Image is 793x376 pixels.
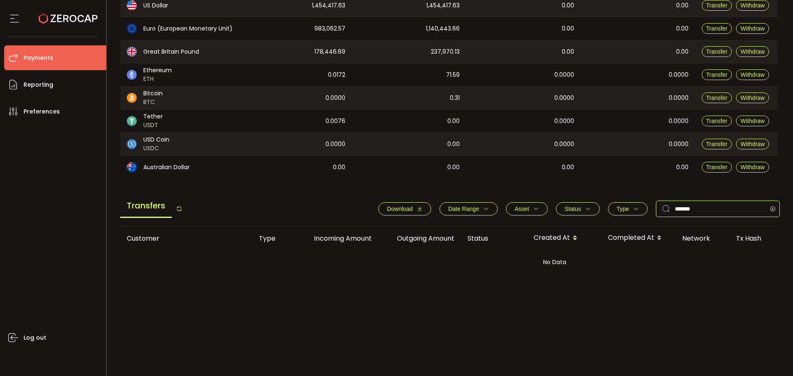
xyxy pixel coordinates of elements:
span: 0.00 [562,24,574,33]
span: Log out [24,332,46,344]
span: 0.00 [447,140,460,149]
span: 0.0000 [325,93,345,103]
span: 0.00 [676,47,689,57]
span: ETH [143,75,172,83]
span: Great Britain Pound [143,47,199,56]
span: Transfer [706,141,728,147]
span: Withdraw [741,118,765,124]
span: USDC [143,144,169,153]
img: btc_portfolio.svg [127,93,137,103]
span: 0.0000 [554,140,574,149]
div: Outgoing Amount [378,234,461,243]
span: Transfer [706,25,728,32]
button: Status [556,202,600,215]
span: 71.59 [446,70,460,80]
span: Bitcoin [143,89,163,98]
span: Transfer [706,118,728,124]
button: Date Range [439,202,498,215]
span: BTC [143,98,163,106]
span: 0.0000 [554,70,574,80]
span: 0.00 [676,163,689,172]
span: Transfer [706,95,728,101]
span: USD Coin [143,135,169,144]
span: US Dollar [143,1,168,10]
span: Transfer [706,71,728,78]
span: Type [617,206,629,212]
img: usdt_portfolio.svg [127,116,137,126]
span: Payments [24,52,53,64]
span: 0.0000 [554,93,574,103]
span: Withdraw [741,164,765,170]
button: Withdraw [736,23,769,34]
button: Transfer [702,23,732,34]
span: 0.0000 [669,140,689,149]
span: 0.00 [447,116,460,126]
button: Transfer [702,139,732,149]
button: Withdraw [736,116,769,126]
span: 1,454,417.63 [312,1,345,10]
span: Withdraw [741,71,765,78]
span: Status [565,206,581,212]
span: USDT [143,121,163,130]
img: gbp_portfolio.svg [127,47,137,57]
span: 1,140,443.66 [426,24,460,33]
button: Withdraw [736,92,769,103]
span: 0.00 [562,163,574,172]
span: 0.00 [447,163,460,172]
button: Withdraw [736,46,769,57]
span: 0.00 [562,47,574,57]
div: Customer [120,234,252,243]
span: Withdraw [741,2,765,9]
span: Ethereum [143,66,172,75]
span: 0.0000 [669,116,689,126]
span: 0.0000 [554,116,574,126]
button: Asset [506,202,548,215]
button: Transfer [702,162,732,173]
span: Tether [143,112,163,121]
img: usd_portfolio.svg [127,0,137,10]
div: Created At [527,231,601,245]
span: Withdraw [741,141,765,147]
button: Transfer [702,46,732,57]
span: 0.0076 [325,116,345,126]
button: Transfer [702,92,732,103]
img: aud_portfolio.svg [127,162,137,172]
img: eth_portfolio.svg [127,70,137,80]
span: Withdraw [741,25,765,32]
div: Completed At [601,231,676,245]
span: Withdraw [741,95,765,101]
button: Withdraw [736,162,769,173]
span: Reporting [24,79,53,91]
span: Asset [515,206,529,212]
span: 178,446.69 [314,47,345,57]
button: Withdraw [736,139,769,149]
img: eur_portfolio.svg [127,24,137,33]
iframe: Chat Widget [697,287,793,376]
button: Type [608,202,648,215]
div: Network [676,234,729,243]
span: 0.00 [676,24,689,33]
span: Date Range [448,206,479,212]
span: Withdraw [741,48,765,55]
span: Download [387,206,413,212]
span: Euro (European Monetary Unit) [143,24,233,33]
span: 0.31 [450,93,460,103]
span: 0.00 [676,1,689,10]
span: Australian Dollar [143,163,190,172]
button: Transfer [702,116,732,126]
div: Status [461,234,527,243]
span: 0.0000 [669,93,689,103]
span: 237,970.13 [431,47,460,57]
span: Transfers [120,194,172,218]
span: 0.0000 [325,140,345,149]
div: Type [252,234,296,243]
span: Preferences [24,106,60,118]
span: 0.00 [562,1,574,10]
span: Transfer [706,164,728,170]
span: 0.0172 [328,70,345,80]
div: Incoming Amount [296,234,378,243]
span: 0.00 [333,163,345,172]
span: 1,454,417.63 [426,1,460,10]
img: usdc_portfolio.svg [127,139,137,149]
